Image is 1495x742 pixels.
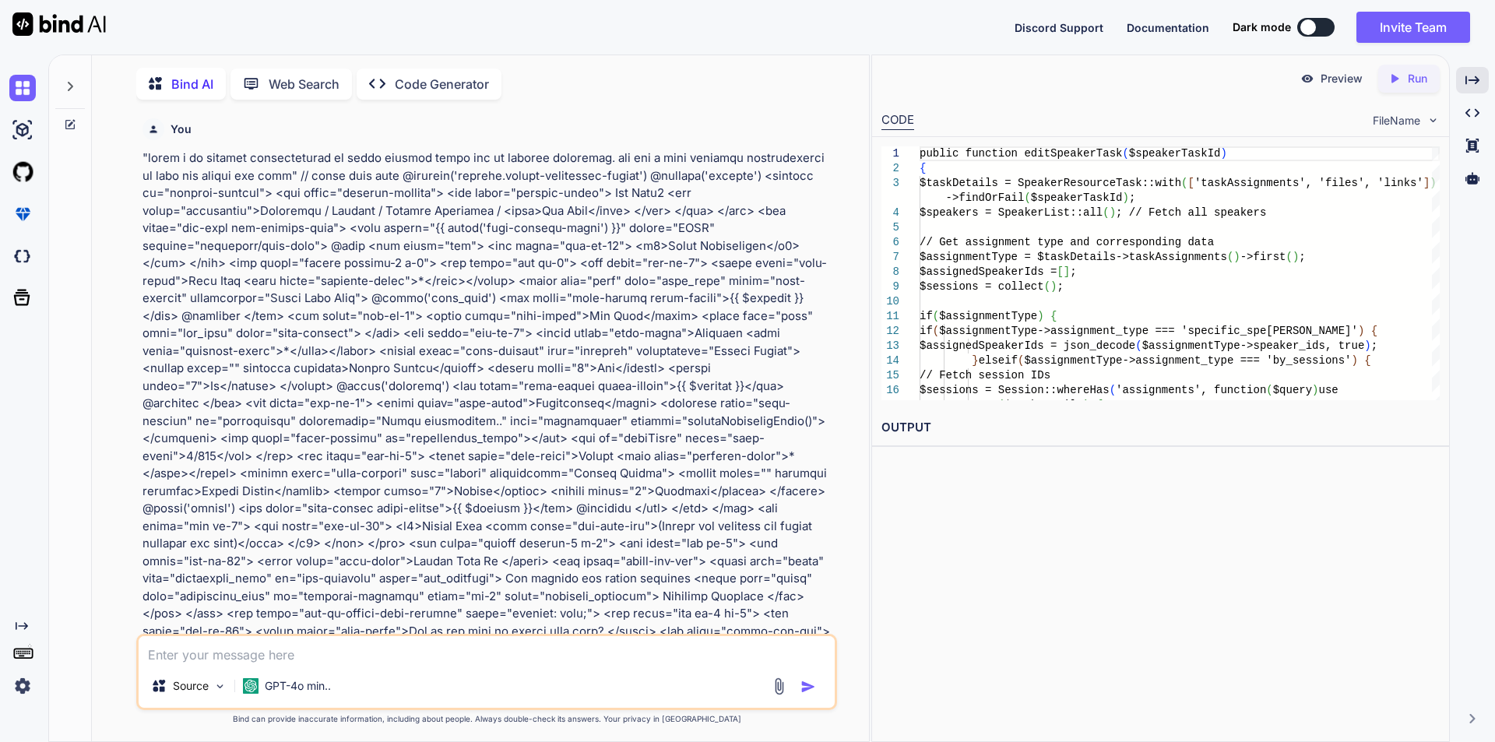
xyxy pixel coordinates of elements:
div: 9 [881,280,899,294]
p: Code Generator [395,75,489,93]
span: ( [1018,354,1024,367]
img: chevron down [1426,114,1440,127]
span: [ [1057,266,1063,278]
span: ) [1364,339,1370,352]
span: $assignmentType->assignment_type === 'by_sessions' [1024,354,1351,367]
p: Preview [1321,71,1363,86]
span: ->findOrFail [945,192,1024,204]
span: elseif [978,354,1017,367]
span: Documentation [1127,21,1209,34]
span: { [920,162,926,174]
span: $assignmentType->speaker_ids, true [1141,339,1364,352]
button: Documentation [1127,19,1209,36]
span: [PERSON_NAME]' [1266,325,1358,337]
span: $taskDetails = SpeakerResourceTask::with [920,177,1181,189]
div: 2 [881,161,899,176]
span: $sessions = Session::whereHas [920,384,1110,396]
img: ai-studio [9,117,36,143]
span: ( [1043,280,1050,293]
span: FileName [1373,113,1420,128]
div: 1 [881,146,899,161]
span: $assignmentType = $taskDetails->taskAssignment [920,251,1220,263]
img: settings [9,673,36,699]
span: ) [1293,251,1299,263]
div: 8 [881,265,899,280]
div: 11 [881,309,899,324]
span: ) [1312,384,1318,396]
span: ) [1233,251,1240,263]
span: ( [1181,177,1187,189]
span: use [1318,384,1338,396]
img: Pick Models [213,680,227,693]
span: ( [1103,206,1109,219]
span: $assignedSpeakerIds = json_decode [920,339,1135,352]
span: public function editSpeakerTask [920,147,1122,160]
span: $sessions = collect [920,280,1044,293]
span: ( [1266,384,1272,396]
span: if [920,325,933,337]
span: Discord Support [1015,21,1103,34]
span: $speakerTaskId [1129,147,1221,160]
span: ) [1050,280,1057,293]
div: 3 [881,176,899,191]
span: ) [1109,206,1115,219]
span: ] [1063,266,1069,278]
span: $taskDetails [1004,399,1083,411]
span: ; [1129,192,1135,204]
div: 13 [881,339,899,353]
span: ; // Fetch all speakers [1116,206,1266,219]
span: $assignedSpeakerIds = [920,266,1057,278]
span: ) [1358,325,1364,337]
span: [ [1187,177,1194,189]
img: icon [800,679,816,695]
span: $query [1272,384,1311,396]
h2: OUTPUT [872,410,1449,446]
div: 4 [881,206,899,220]
p: GPT-4o min.. [265,678,331,694]
span: { [1370,325,1377,337]
button: Discord Support [1015,19,1103,36]
span: $assignmentType->assignment_type === 'specific_spe [939,325,1266,337]
span: $assignmentType [939,310,1037,322]
span: ) [1083,399,1089,411]
h6: You [171,121,192,137]
span: ) [1122,192,1128,204]
span: ; [1070,266,1076,278]
span: 'assignments', function [1116,384,1266,396]
div: CODE [881,111,914,130]
button: Invite Team [1356,12,1470,43]
span: ; [1370,339,1377,352]
div: 14 [881,353,899,368]
img: darkCloudIdeIcon [9,243,36,269]
div: 5 [881,220,899,235]
span: ; [1299,251,1305,263]
div: 16 [881,383,899,398]
span: ) [1220,147,1226,160]
span: ( [1109,384,1115,396]
span: ( [932,310,938,322]
span: ( [1122,147,1128,160]
span: ) [1037,310,1043,322]
img: premium [9,201,36,227]
span: ->first [1240,251,1286,263]
p: Run [1408,71,1427,86]
img: chat [9,75,36,101]
p: Bind AI [171,75,213,93]
p: Bind can provide inaccurate information, including about people. Always double-check its answers.... [136,713,837,725]
span: ; [1057,280,1063,293]
img: attachment [770,677,788,695]
span: $speakerTaskId [1030,192,1122,204]
span: ) [1430,177,1436,189]
span: ( [932,325,938,337]
div: 10 [881,294,899,309]
span: ) [1351,354,1357,367]
span: s [1220,251,1226,263]
div: 7 [881,250,899,265]
span: ( [1286,251,1292,263]
img: GPT-4o mini [243,678,259,694]
span: ( [1227,251,1233,263]
span: ( [997,399,1004,411]
span: ( [1024,192,1030,204]
div: 6 [881,235,899,250]
span: Dark mode [1233,19,1291,35]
